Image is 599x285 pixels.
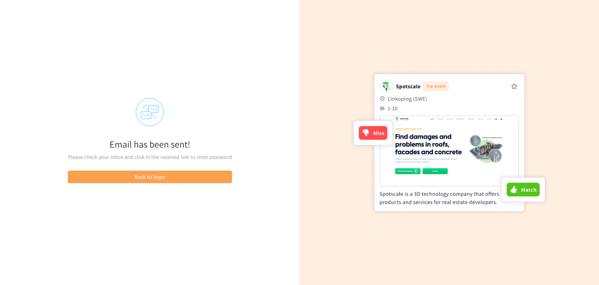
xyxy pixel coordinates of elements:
[68,173,232,180] a: Back to login
[472,201,599,285] iframe: Chat Widget
[68,153,232,161] div: Please check your inbox and click in the received link to reset password
[68,136,232,153] div: Email has been sent!
[135,173,165,181] span: Back to login
[68,171,232,183] button: Back to login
